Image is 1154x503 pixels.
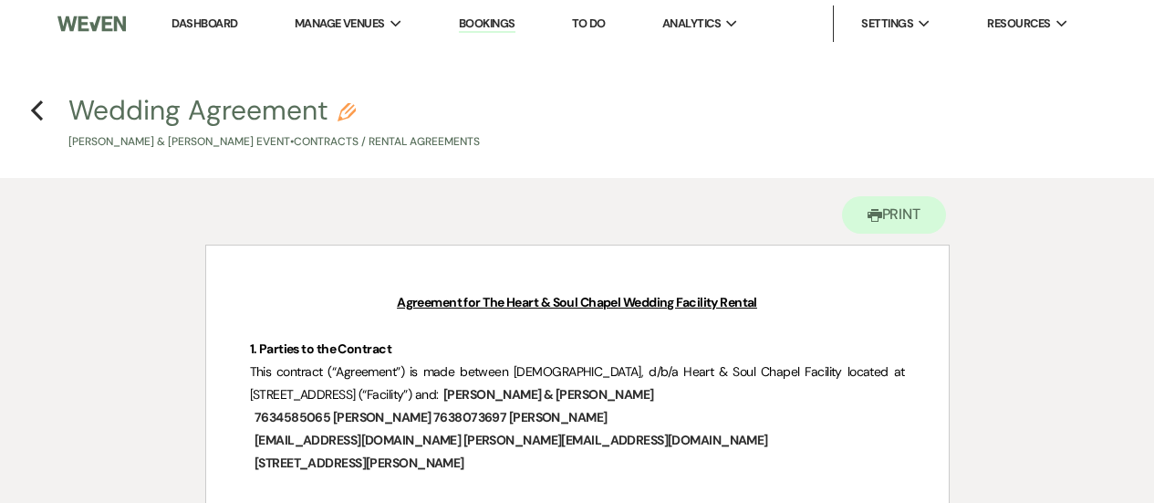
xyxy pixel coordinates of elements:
[253,453,466,474] span: [STREET_ADDRESS][PERSON_NAME]
[57,5,125,43] img: Weven Logo
[397,294,757,310] u: Agreement for The Heart & Soul Chapel Wedding Facility Rental
[861,15,913,33] span: Settings
[987,15,1050,33] span: Resources
[442,384,656,405] span: [PERSON_NAME] & [PERSON_NAME]
[253,407,609,428] span: 7634585065 [PERSON_NAME] 7638073697 [PERSON_NAME]
[662,15,721,33] span: Analytics
[572,16,606,31] a: To Do
[68,133,480,151] p: [PERSON_NAME] & [PERSON_NAME] Event • Contracts / Rental Agreements
[68,97,480,151] button: Wedding Agreement[PERSON_NAME] & [PERSON_NAME] Event•Contracts / Rental Agreements
[253,430,770,451] span: [EMAIL_ADDRESS][DOMAIN_NAME] [PERSON_NAME][EMAIL_ADDRESS][DOMAIN_NAME]
[459,16,515,33] a: Bookings
[172,16,237,31] a: Dashboard
[250,341,391,357] strong: 1. Parties to the Contract
[250,363,908,403] span: This contract (“Agreement”) is made between [DEMOGRAPHIC_DATA], d/b/a Heart & Soul Chapel Facilit...
[842,196,947,234] button: Print
[295,15,385,33] span: Manage Venues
